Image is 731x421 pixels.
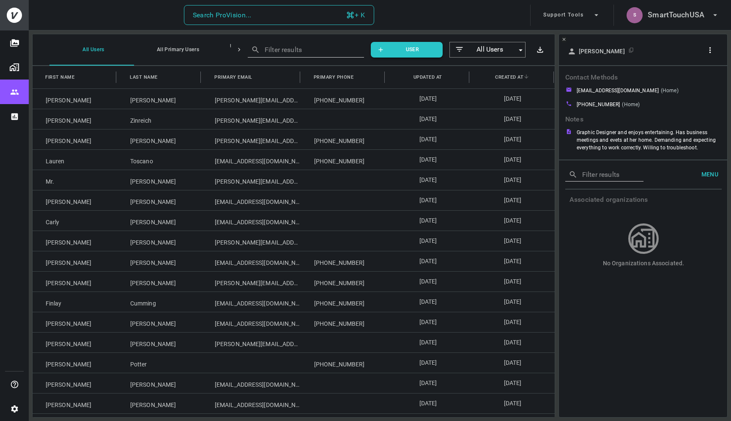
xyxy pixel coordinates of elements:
[386,89,470,109] div: [DATE]
[386,231,470,251] div: [DATE]
[577,101,620,108] p: [PHONE_NUMBER]
[346,9,365,21] div: + K
[117,109,202,129] div: Zinreich
[386,272,470,292] div: [DATE]
[470,333,555,352] div: [DATE]
[603,259,684,268] p: No Organizations Associated.
[202,231,301,251] div: [PERSON_NAME][EMAIL_ADDRESS][PERSON_NAME][DOMAIN_NAME]
[33,373,117,393] div: [PERSON_NAME]
[470,170,555,190] div: [DATE]
[33,251,117,271] div: [PERSON_NAME]
[470,373,555,393] div: [DATE]
[117,272,202,292] div: [PERSON_NAME]
[577,87,659,94] p: [EMAIL_ADDRESS][DOMAIN_NAME]
[202,312,301,332] div: [EMAIL_ADDRESS][DOMAIN_NAME]
[33,231,117,251] div: [PERSON_NAME]
[465,45,515,55] span: All Users
[386,251,470,271] div: [DATE]
[301,353,386,373] div: [PHONE_NUMBER]
[117,150,202,170] div: Toscano
[577,129,722,151] div: Graphic Designer and enjoys entertaining. Has business meetings and evets at her home. Demanding ...
[470,251,555,271] div: [DATE]
[117,211,202,231] div: [PERSON_NAME]
[33,150,117,170] div: Lauren
[386,129,470,149] div: [DATE]
[470,312,555,332] div: [DATE]
[301,150,386,170] div: [PHONE_NUMBER]
[33,129,117,149] div: [PERSON_NAME]
[33,272,117,292] div: [PERSON_NAME]
[648,9,704,21] h6: SmartTouchUSA
[386,333,470,352] div: [DATE]
[33,393,117,413] div: [PERSON_NAME]
[117,89,202,109] div: [PERSON_NAME]
[386,353,470,373] div: [DATE]
[184,5,374,25] button: Search ProVision...+ K
[45,73,74,82] span: First Name
[386,170,470,190] div: [DATE]
[470,292,555,312] div: [DATE]
[117,251,202,271] div: [PERSON_NAME]
[130,73,158,82] span: Last Name
[532,42,548,58] button: Export results
[565,115,722,129] p: Contact Methods
[470,211,555,231] div: [DATE]
[582,168,631,181] input: Filter results
[202,393,301,413] div: [EMAIL_ADDRESS][DOMAIN_NAME]
[193,9,252,21] div: Search ProVision...
[202,292,301,312] div: [EMAIL_ADDRESS][DOMAIN_NAME]
[202,109,301,129] div: [PERSON_NAME][EMAIL_ADDRESS][DOMAIN_NAME]
[117,231,202,251] div: [PERSON_NAME]
[371,42,443,58] button: User
[661,87,679,96] p: (Home)
[386,373,470,393] div: [DATE]
[202,150,301,170] div: [EMAIL_ADDRESS][DOMAIN_NAME]
[33,89,117,109] div: [PERSON_NAME]
[301,251,386,271] div: [PHONE_NUMBER]
[33,211,117,231] div: Carly
[33,333,117,352] div: [PERSON_NAME]
[202,251,301,271] div: [EMAIL_ADDRESS][DOMAIN_NAME]
[301,89,386,109] div: [PHONE_NUMBER]
[470,272,555,292] div: [DATE]
[219,34,303,66] button: Users not associated with an organization
[214,73,252,82] span: Primary Email
[134,34,219,66] button: All Primary Users
[202,129,301,149] div: [PERSON_NAME][EMAIL_ADDRESS][PERSON_NAME][DOMAIN_NAME]
[495,73,523,82] span: Created At
[627,7,643,23] div: S
[561,36,567,43] button: Close Side Panel
[117,170,202,190] div: [PERSON_NAME]
[470,150,555,170] div: [DATE]
[33,292,117,312] div: Finlay
[202,170,301,190] div: [PERSON_NAME][EMAIL_ADDRESS][DOMAIN_NAME]
[540,5,604,26] button: Support Tools
[117,312,202,332] div: [PERSON_NAME]
[695,167,722,182] button: Menu
[470,231,555,251] div: [DATE]
[202,89,301,109] div: [PERSON_NAME][EMAIL_ADDRESS][DOMAIN_NAME]
[386,393,470,413] div: [DATE]
[314,73,354,82] span: Primary Phone
[622,101,640,110] p: (Home)
[33,109,117,129] div: [PERSON_NAME]
[117,353,202,373] div: Potter
[386,109,470,129] div: [DATE]
[117,190,202,210] div: [PERSON_NAME]
[202,333,301,352] div: [PERSON_NAME][EMAIL_ADDRESS][DOMAIN_NAME]
[117,129,202,149] div: [PERSON_NAME]
[301,129,386,149] div: [PHONE_NUMBER]
[202,211,301,231] div: [EMAIL_ADDRESS][DOMAIN_NAME]
[49,34,134,66] button: All Users
[202,373,301,393] div: [EMAIL_ADDRESS][DOMAIN_NAME]
[202,272,301,292] div: [PERSON_NAME][EMAIL_ADDRESS][DOMAIN_NAME]
[117,333,202,352] div: [PERSON_NAME]
[559,190,728,210] h6: Associated organizations
[470,353,555,373] div: [DATE]
[117,292,202,312] div: Cumming
[565,73,722,87] p: Contact Methods
[33,190,117,210] div: [PERSON_NAME]
[470,190,555,210] div: [DATE]
[117,373,202,393] div: [PERSON_NAME]
[386,190,470,210] div: [DATE]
